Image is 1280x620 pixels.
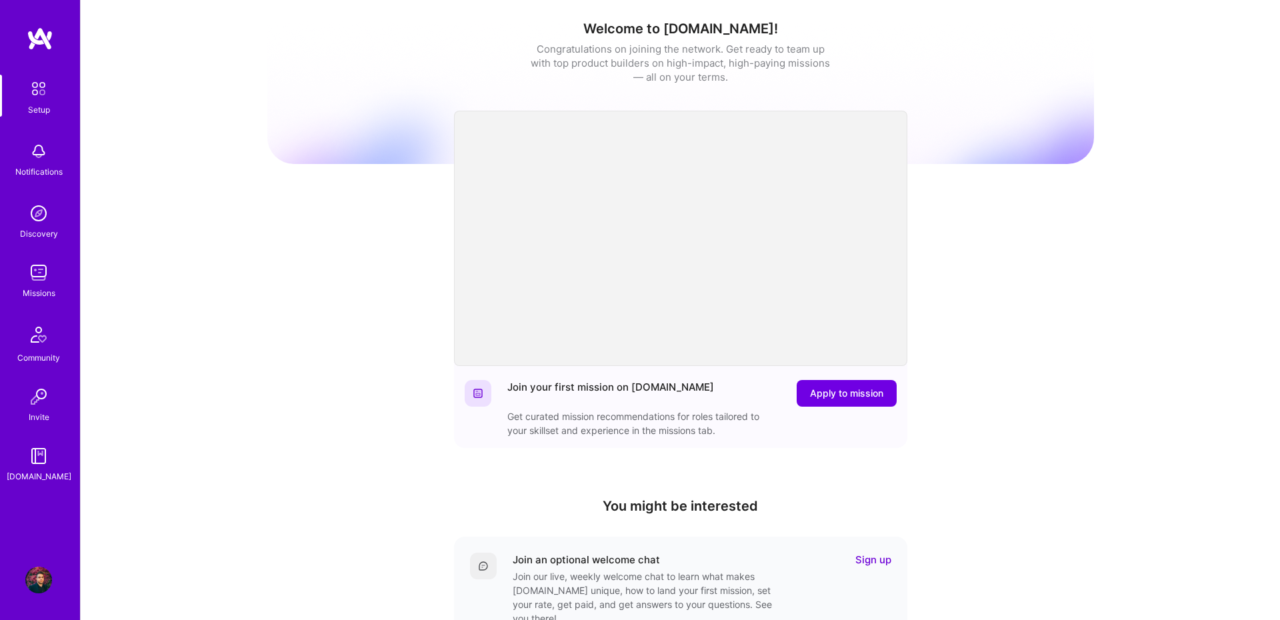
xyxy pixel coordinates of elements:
a: Sign up [855,553,891,567]
iframe: video [454,111,907,366]
img: Invite [25,383,52,410]
div: Notifications [15,165,63,179]
h4: You might be interested [454,498,907,514]
img: guide book [25,443,52,469]
span: Apply to mission [810,387,883,400]
img: Community [23,319,55,351]
div: [DOMAIN_NAME] [7,469,71,483]
div: Invite [29,410,49,424]
img: Comment [478,561,489,571]
button: Apply to mission [797,380,897,407]
img: User Avatar [25,567,52,593]
div: Join an optional welcome chat [513,553,660,567]
img: logo [27,27,53,51]
img: discovery [25,200,52,227]
h1: Welcome to [DOMAIN_NAME]! [267,21,1094,37]
div: Setup [28,103,50,117]
img: bell [25,138,52,165]
div: Discovery [20,227,58,241]
div: Join your first mission on [DOMAIN_NAME] [507,380,714,407]
img: teamwork [25,259,52,286]
div: Get curated mission recommendations for roles tailored to your skillset and experience in the mis... [507,409,774,437]
div: Congratulations on joining the network. Get ready to team up with top product builders on high-im... [531,42,831,84]
img: setup [25,75,53,103]
div: Missions [23,286,55,300]
img: Website [473,388,483,399]
div: Community [17,351,60,365]
a: User Avatar [22,567,55,593]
